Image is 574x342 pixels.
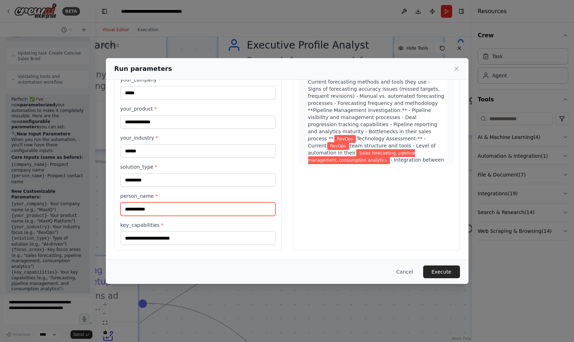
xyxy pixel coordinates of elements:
span: Variable: your_industry [327,142,349,150]
label: your_industry [120,134,275,141]
label: solution_type [120,163,275,170]
span: Technology Assessment:** - Current [308,136,426,148]
span: focusing specifically on: **Sales Forecasting Analysis:** - Current forecasting methods and tools... [308,65,444,141]
button: Cancel [391,265,419,278]
label: key_capabilities [120,222,275,229]
span: Variable: your_industry [334,135,356,143]
label: your_company [120,76,275,83]
span: team structure and tools - Level of automation in their [308,143,436,156]
label: your_product [120,105,275,112]
span: Variable: focus_areas [308,149,415,164]
button: Execute [423,265,460,278]
label: person_name [120,192,275,200]
h2: Run parameters [114,64,172,74]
